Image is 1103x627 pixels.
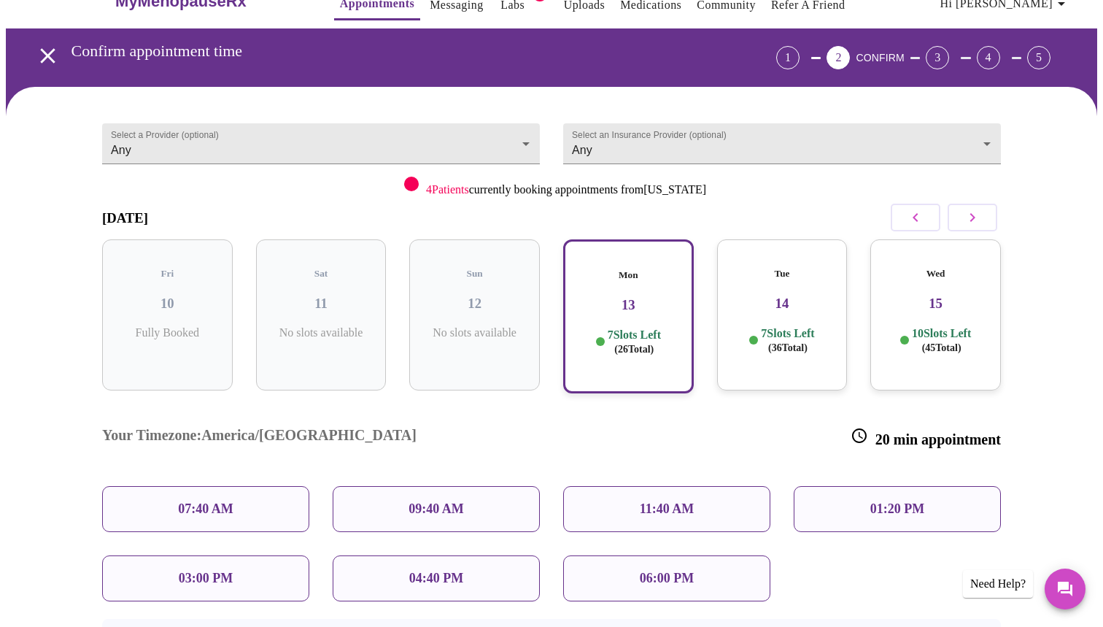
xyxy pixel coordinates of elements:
p: 04:40 PM [409,571,463,586]
button: open drawer [26,34,69,77]
p: 09:40 AM [409,501,464,517]
span: ( 36 Total) [768,342,808,353]
h5: Wed [882,268,989,280]
button: Messages [1045,569,1085,609]
p: 01:20 PM [870,501,924,517]
p: 7 Slots Left [608,328,661,356]
h3: 10 [114,296,221,312]
span: ( 45 Total) [922,342,961,353]
p: 11:40 AM [640,501,694,517]
h3: [DATE] [102,210,148,226]
p: 06:00 PM [640,571,694,586]
div: Need Help? [963,570,1033,598]
p: Fully Booked [114,326,221,339]
div: Any [563,123,1001,164]
h3: 11 [268,296,375,312]
div: 1 [776,46,800,69]
p: currently booking appointments from [US_STATE] [426,183,706,196]
p: 03:00 PM [179,571,233,586]
h3: 12 [421,296,528,312]
p: 10 Slots Left [912,326,971,355]
div: 2 [827,46,850,69]
p: No slots available [421,326,528,339]
p: 07:40 AM [178,501,233,517]
h5: Sun [421,268,528,280]
span: CONFIRM [856,52,904,64]
h5: Fri [114,268,221,280]
div: 5 [1027,46,1050,69]
span: ( 26 Total) [614,344,654,355]
h5: Sat [268,268,375,280]
div: 4 [977,46,1000,69]
div: 3 [926,46,949,69]
p: No slots available [268,326,375,339]
span: 4 Patients [426,183,469,196]
div: Any [102,123,540,164]
h3: Your Timezone: America/[GEOGRAPHIC_DATA] [102,427,417,448]
h5: Tue [729,268,836,280]
h3: 14 [729,296,836,312]
h3: 13 [576,297,681,313]
h3: 20 min appointment [851,427,1001,448]
p: 7 Slots Left [761,326,814,355]
h3: Confirm appointment time [71,42,695,61]
h3: 15 [882,296,989,312]
h5: Mon [576,269,681,281]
